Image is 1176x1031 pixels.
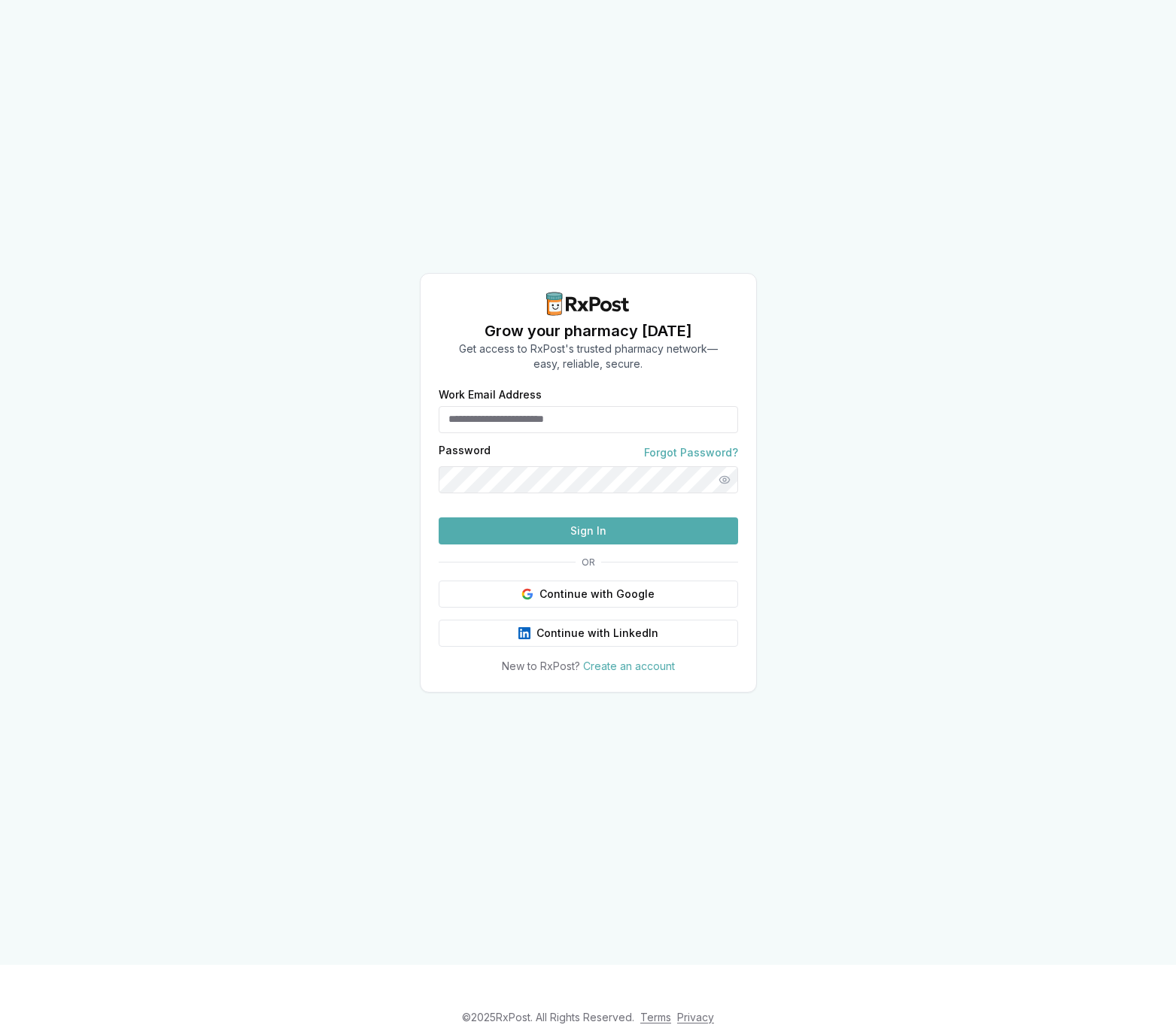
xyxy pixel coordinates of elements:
[644,445,738,460] a: Forgot Password?
[459,341,718,371] p: Get access to RxPost's trusted pharmacy network— easy, reliable, secure.
[677,1011,714,1023] a: Privacy
[640,1011,671,1023] a: Terms
[439,445,491,460] label: Password
[439,517,738,544] button: Sign In
[583,660,675,672] a: Create an account
[521,588,533,600] img: Google
[711,466,738,493] button: Show password
[439,390,738,400] label: Work Email Address
[540,292,637,316] img: RxPost Logo
[459,320,718,341] h1: Grow your pharmacy [DATE]
[518,627,530,639] img: LinkedIn
[439,581,738,608] button: Continue with Google
[439,620,738,647] button: Continue with LinkedIn
[502,660,580,672] span: New to RxPost?
[576,556,601,569] span: OR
